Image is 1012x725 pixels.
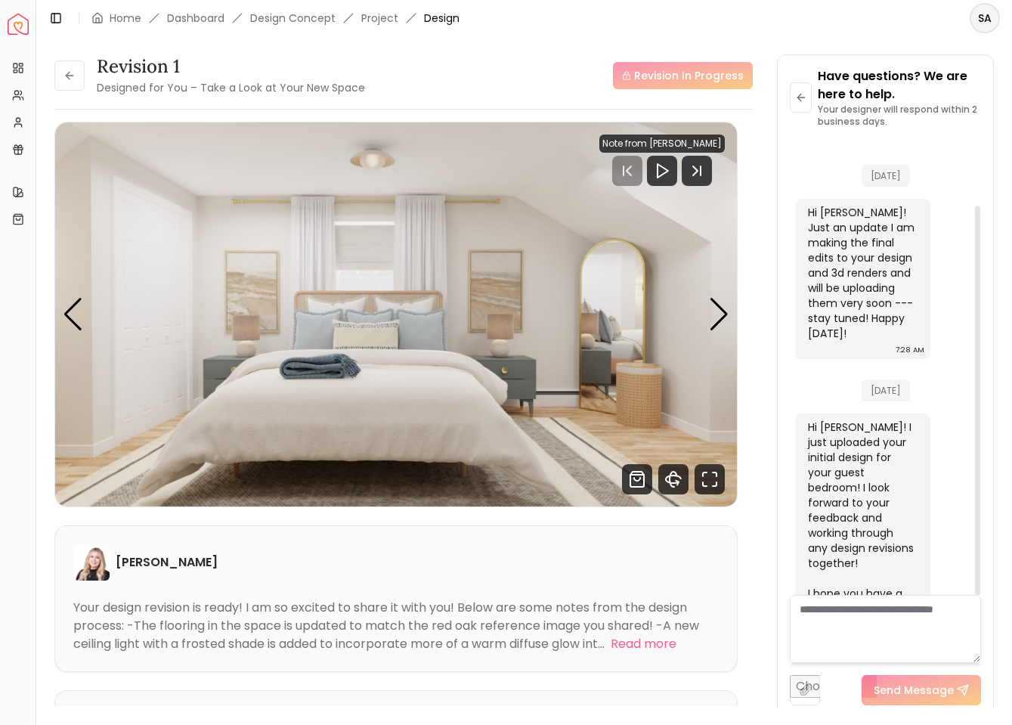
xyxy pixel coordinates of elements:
[55,122,738,507] div: 1 / 4
[695,464,725,494] svg: Fullscreen
[599,135,725,153] div: Note from [PERSON_NAME]
[818,67,981,104] p: Have questions? We are here to help.
[808,420,915,646] div: Hi [PERSON_NAME]! I just uploaded your initial design for your guest bedroom! I look forward to y...
[97,80,365,95] small: Designed for You – Take a Look at Your New Space
[808,205,915,341] div: Hi [PERSON_NAME]! Just an update I am making the final edits to your design and 3d renders and wi...
[73,544,110,581] img: Hannah James
[862,380,910,401] span: [DATE]
[970,3,1000,33] button: SA
[73,599,699,652] div: Your design revision is ready! I am so excited to share it with you! Below are some notes from th...
[110,11,141,26] a: Home
[55,122,737,507] div: Carousel
[862,165,910,187] span: [DATE]
[709,298,729,331] div: Next slide
[361,11,398,26] a: Project
[91,11,460,26] nav: breadcrumb
[97,54,365,79] h3: Revision 1
[818,104,981,128] p: Your designer will respond within 2 business days.
[250,11,336,26] li: Design Concept
[622,464,652,494] svg: Shop Products from this design
[611,635,676,653] button: Read more
[896,342,924,358] div: 7:28 AM
[653,162,671,180] svg: Play
[8,14,29,35] img: Spacejoy Logo
[424,11,460,26] span: Design
[167,11,224,26] a: Dashboard
[682,156,712,186] svg: Next Track
[971,5,998,32] span: SA
[658,464,689,494] svg: 360 View
[63,298,83,331] div: Previous slide
[55,122,738,507] img: Design Render 1
[116,553,218,572] h6: [PERSON_NAME]
[8,14,29,35] a: Spacejoy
